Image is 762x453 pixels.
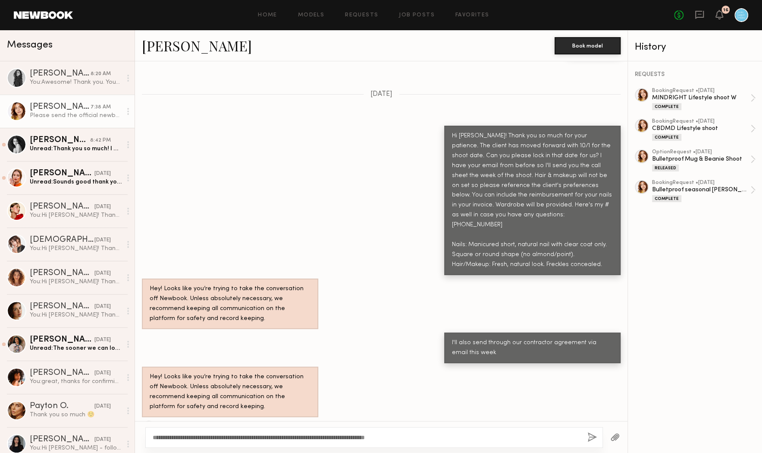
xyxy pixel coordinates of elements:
div: REQUESTS [635,72,756,78]
div: Unread: Thank you so much! I would love to work with you in the near future :) [30,145,122,153]
a: Models [298,13,324,18]
span: [DATE] [370,91,392,98]
div: I'll also send through our contractor agreement via email this week [452,338,613,358]
div: Released [652,165,679,171]
div: Hi [PERSON_NAME]! Thank you so much for your patience. The client has moved forward with 10/1 for... [452,131,613,270]
div: [DEMOGRAPHIC_DATA][PERSON_NAME] [30,236,94,244]
div: Complete [652,134,681,141]
a: bookingRequest •[DATE]MINDRIGHT Lifestyle shoot WComplete [652,88,756,110]
div: Bulletproof Mug & Beanie Shoot [652,155,750,163]
div: [DATE] [94,236,111,244]
div: Complete [652,195,681,202]
div: [PERSON_NAME] [30,136,90,145]
div: [PERSON_NAME] [30,103,91,111]
div: Bulletproof seasonal [PERSON_NAME] [652,186,750,194]
div: Unread: The sooner we can lock in a booking date I can book out with all my other reps and we can... [30,344,122,352]
a: Home [258,13,277,18]
div: Thank you so much ☺️ [30,411,122,419]
div: CBDMD Lifestyle shoot [652,124,750,133]
a: bookingRequest •[DATE]CBDMD Lifestyle shootComplete [652,119,756,141]
div: MINDRIGHT Lifestyle shoot W [652,94,750,102]
div: 7:38 AM [91,103,111,111]
div: You: great, thanks for confirming! [30,377,122,386]
a: Book model [555,41,621,49]
div: [DATE] [94,402,111,411]
div: You: Awesome! Thank you. Your contractor agreement will be coming from Panda doc in the next few ... [30,78,122,86]
div: [PERSON_NAME] [30,70,91,78]
div: You: Hi [PERSON_NAME]! Thank you so much for your interest in the Inaba photoshoot! The client ha... [30,278,122,286]
div: option Request • [DATE] [652,149,750,155]
div: [PERSON_NAME] [30,203,94,211]
div: Complete [652,103,681,110]
span: Messages [7,40,53,50]
div: booking Request • [DATE] [652,119,750,124]
a: Requests [345,13,378,18]
div: Hey! Looks like you’re trying to take the conversation off Newbook. Unless absolutely necessary, ... [150,284,310,324]
a: bookingRequest •[DATE]Bulletproof seasonal [PERSON_NAME]Complete [652,180,756,202]
div: [PERSON_NAME] [30,302,94,311]
div: booking Request • [DATE] [652,88,750,94]
div: Please send the official newbook request for me to hold the date! [30,111,122,120]
div: [PERSON_NAME] S. [30,336,94,344]
div: [DATE] [94,336,111,344]
div: Payton O. [30,402,94,411]
div: Unread: Sounds good thank you! [30,178,122,186]
a: Favorites [455,13,489,18]
div: [PERSON_NAME] [30,269,94,278]
div: [DATE] [94,303,111,311]
a: optionRequest •[DATE]Bulletproof Mug & Beanie ShootReleased [652,149,756,171]
a: [PERSON_NAME] [142,36,252,55]
div: [PERSON_NAME] [30,169,94,178]
div: [DATE] [94,203,111,211]
div: [DATE] [94,269,111,278]
div: booking Request • [DATE] [652,180,750,186]
button: Book model [555,37,621,54]
div: [PERSON_NAME] [30,435,94,444]
div: You: Hi [PERSON_NAME] - following up on my original message. Thank you! [30,444,122,452]
div: 16 [723,8,728,13]
div: History [635,42,756,52]
div: 8:20 AM [91,70,111,78]
div: [DATE] [94,369,111,377]
div: [DATE] [94,436,111,444]
a: Job Posts [399,13,435,18]
div: You: Hi [PERSON_NAME]! Thank you so much for your interest in the Inaba photoshoot! The client ha... [30,244,122,253]
div: [DATE] [94,170,111,178]
div: 8:42 PM [90,136,111,145]
div: You: Hi [PERSON_NAME]! Thank you so much for your interest in the Inaba photoshoot! The client ha... [30,311,122,319]
div: Hey! Looks like you’re trying to take the conversation off Newbook. Unless absolutely necessary, ... [150,372,310,412]
div: [PERSON_NAME] [30,369,94,377]
div: You: Hi [PERSON_NAME]! Thank you so much for your interest in the Inaba photoshoot! The client ha... [30,211,122,219]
